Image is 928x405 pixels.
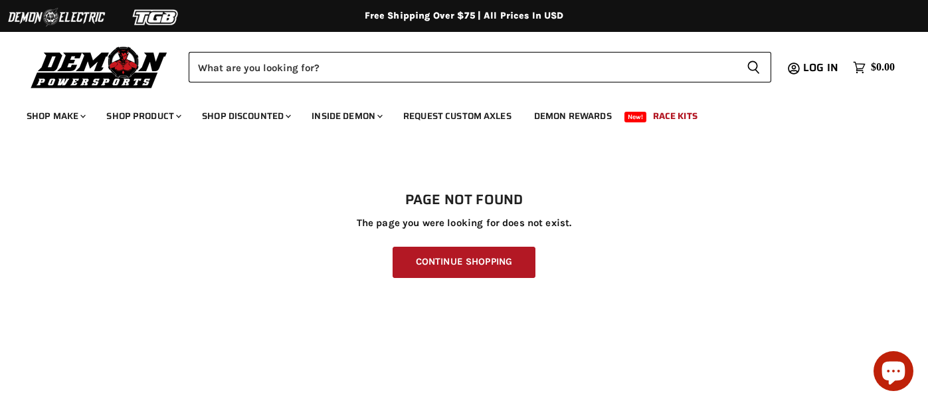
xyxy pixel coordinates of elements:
[7,5,106,30] img: Demon Electric Logo 2
[27,217,901,229] p: The page you were looking for does not exist.
[393,102,521,130] a: Request Custom Axles
[106,5,206,30] img: TGB Logo 2
[96,102,189,130] a: Shop Product
[27,192,901,208] h1: Page not found
[302,102,391,130] a: Inside Demon
[643,102,707,130] a: Race Kits
[803,59,838,76] span: Log in
[524,102,622,130] a: Demon Rewards
[624,112,647,122] span: New!
[846,58,901,77] a: $0.00
[189,52,736,82] input: Search
[17,97,891,130] ul: Main menu
[192,102,299,130] a: Shop Discounted
[393,247,535,278] a: Continue Shopping
[27,43,172,90] img: Demon Powersports
[189,52,771,82] form: Product
[797,62,846,74] a: Log in
[736,52,771,82] button: Search
[871,61,895,74] span: $0.00
[870,351,917,394] inbox-online-store-chat: Shopify online store chat
[17,102,94,130] a: Shop Make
